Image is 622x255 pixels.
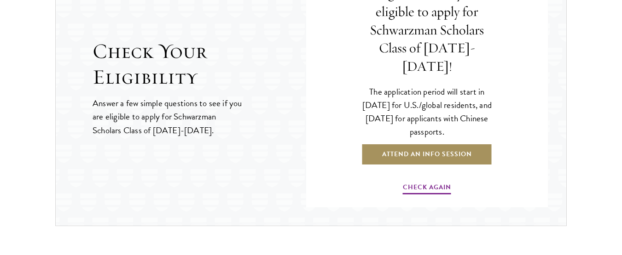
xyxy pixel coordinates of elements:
a: Attend an Info Session [361,143,493,165]
p: The application period will start in [DATE] for U.S./global residents, and [DATE] for applicants ... [357,85,498,138]
a: Check Again [403,181,451,196]
h2: Check Your Eligibility [93,39,306,90]
p: Answer a few simple questions to see if you are eligible to apply for Schwarzman Scholars Class o... [93,96,243,136]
